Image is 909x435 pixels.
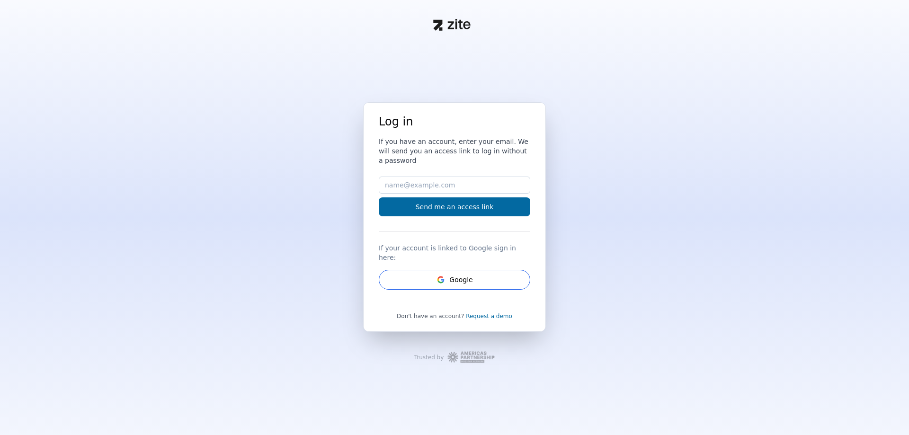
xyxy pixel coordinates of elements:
button: GoogleGoogle [379,270,530,290]
div: Don't have an account? [379,312,530,320]
img: Workspace Logo [447,351,495,364]
div: Trusted by [414,354,444,361]
h3: If you have an account, enter your email. We will send you an access link to log in without a pas... [379,137,530,165]
svg: Google [436,275,446,284]
button: Send me an access link [379,197,530,216]
h1: Log in [379,114,530,129]
input: name@example.com [379,177,530,194]
div: If your account is linked to Google sign in here: [379,240,530,262]
a: Request a demo [466,313,512,320]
